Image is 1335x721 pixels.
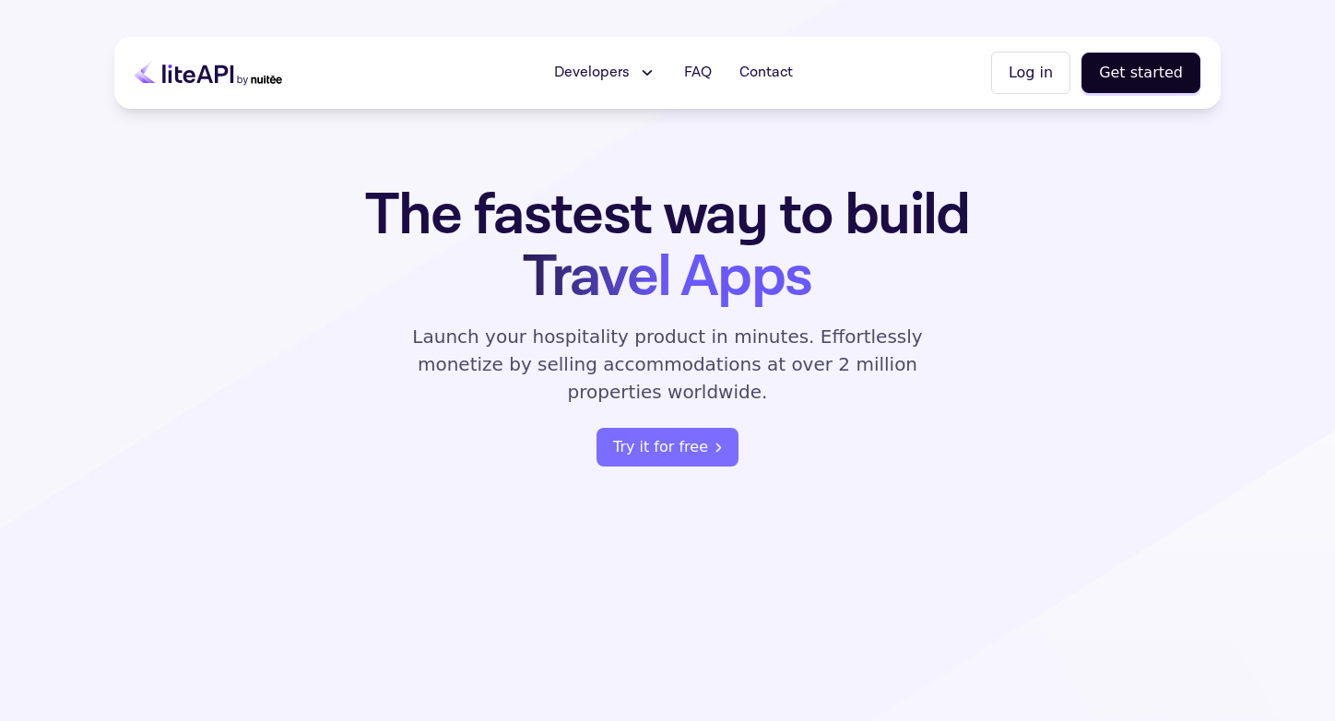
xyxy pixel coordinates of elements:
span: Contact [739,62,793,84]
a: register [597,428,738,467]
a: FAQ [673,54,723,91]
button: Log in [991,52,1070,94]
a: Contact [728,54,804,91]
button: Try it for free [597,428,738,467]
span: FAQ [684,62,712,84]
h1: The fastest way to build [307,184,1028,308]
button: Get started [1081,53,1200,93]
span: Developers [554,62,630,84]
button: Developers [543,54,667,91]
p: Launch your hospitality product in minutes. Effortlessly monetize by selling accommodations at ov... [391,323,944,406]
span: Travel Apps [523,239,811,315]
